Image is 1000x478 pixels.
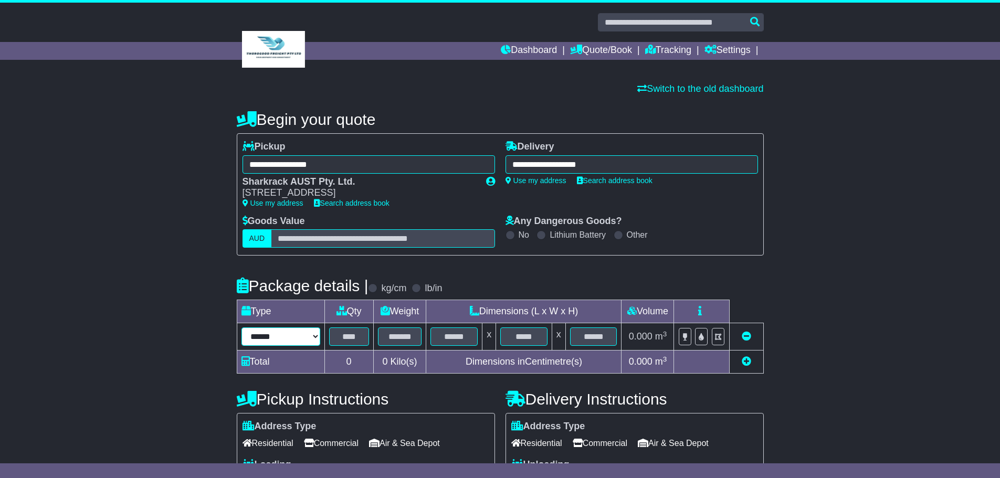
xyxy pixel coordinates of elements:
h4: Delivery Instructions [506,390,764,408]
label: Unloading [511,459,570,471]
a: Settings [704,42,751,60]
label: Delivery [506,141,554,153]
a: Remove this item [742,331,751,342]
td: 0 [324,350,373,374]
td: Weight [373,300,426,323]
td: Qty [324,300,373,323]
h4: Package details | [237,277,369,294]
td: Dimensions (L x W x H) [426,300,622,323]
a: Use my address [506,176,566,185]
a: Search address book [577,176,652,185]
span: Air & Sea Depot [369,435,440,451]
td: Kilo(s) [373,350,426,374]
h4: Begin your quote [237,111,764,128]
label: Address Type [243,421,317,432]
td: Total [237,350,324,374]
label: Lithium Battery [550,230,606,240]
label: No [519,230,529,240]
label: Goods Value [243,216,305,227]
label: AUD [243,229,272,248]
span: Air & Sea Depot [638,435,709,451]
label: lb/in [425,283,442,294]
div: Sharkrack AUST Pty. Ltd. [243,176,476,188]
a: Use my address [243,199,303,207]
sup: 3 [663,330,667,338]
a: Quote/Book [570,42,632,60]
span: Commercial [304,435,359,451]
a: Add new item [742,356,751,367]
label: Loading [243,459,291,471]
span: Commercial [573,435,627,451]
td: Dimensions in Centimetre(s) [426,350,622,374]
div: [STREET_ADDRESS] [243,187,476,199]
label: Address Type [511,421,585,432]
sup: 3 [663,355,667,363]
span: m [655,331,667,342]
span: Residential [243,435,293,451]
span: Residential [511,435,562,451]
a: Switch to the old dashboard [637,83,763,94]
label: Any Dangerous Goods? [506,216,622,227]
span: 0.000 [629,331,652,342]
label: Other [627,230,648,240]
h4: Pickup Instructions [237,390,495,408]
label: kg/cm [381,283,406,294]
label: Pickup [243,141,286,153]
a: Tracking [645,42,691,60]
span: m [655,356,667,367]
td: x [552,323,565,350]
a: Dashboard [501,42,557,60]
span: 0.000 [629,356,652,367]
span: 0 [382,356,387,367]
td: Type [237,300,324,323]
td: Volume [622,300,674,323]
a: Search address book [314,199,390,207]
td: x [482,323,496,350]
